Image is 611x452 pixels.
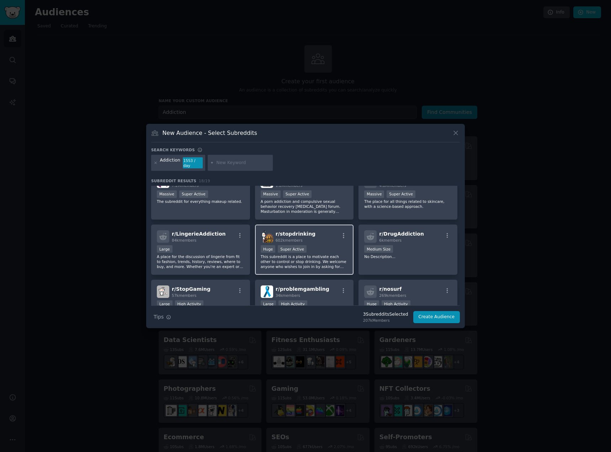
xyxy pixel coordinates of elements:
div: Huge [364,300,379,308]
span: 57k members [172,293,196,298]
span: 34k members [276,293,300,298]
span: Tips [154,313,164,321]
div: 1553 / day [183,157,203,169]
div: Huge [261,245,276,253]
span: 84k members [172,238,196,242]
span: 602k members [276,238,303,242]
div: Large [157,245,172,253]
div: Large [157,300,172,308]
span: r/ stopdrinking [276,231,316,237]
h3: New Audience - Select Subreddits [163,129,257,137]
div: Addiction [160,157,180,169]
span: r/ DrugAddiction [379,231,424,237]
span: Subreddit Results [151,178,196,183]
span: 6k members [379,238,402,242]
button: Create Audience [413,311,460,323]
span: 18 / 19 [199,179,210,183]
button: Tips [151,311,174,323]
div: Super Active [179,190,208,198]
div: Massive [364,190,384,198]
div: High Activity [382,300,410,308]
div: 3 Subreddit s Selected [363,311,408,318]
img: StopGaming [157,285,169,298]
p: A place for the discussion of lingerie from fit to fashion, trends, history, reviews, where to bu... [157,254,244,269]
p: No Description... [364,254,452,259]
div: 207k Members [363,318,408,323]
div: Super Active [283,190,312,198]
p: This subreddit is a place to motivate each other to control or stop drinking. We welcome anyone w... [261,254,348,269]
p: A porn addiction and compulsive sexual behavior recovery [MEDICAL_DATA] forum. Masturbation in mo... [261,199,348,214]
div: High Activity [278,300,307,308]
img: problemgambling [261,285,273,298]
img: stopdrinking [261,230,273,243]
div: Massive [261,190,281,198]
div: High Activity [175,300,204,308]
div: Massive [157,190,177,198]
h3: Search keywords [151,147,195,152]
span: 269k members [379,293,406,298]
div: Large [261,300,276,308]
p: The subreddit for everything makeup related. [157,199,244,204]
div: Super Active [278,245,307,253]
div: Super Active [387,190,415,198]
p: The place for all things related to skincare, with a science-based approach. [364,199,452,209]
span: r/ StopGaming [172,286,211,292]
span: r/ nosurf [379,286,402,292]
div: Medium Size [364,245,393,253]
span: r/ problemgambling [276,286,329,292]
span: r/ LingerieAddiction [172,231,225,237]
input: New Keyword [216,160,270,166]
